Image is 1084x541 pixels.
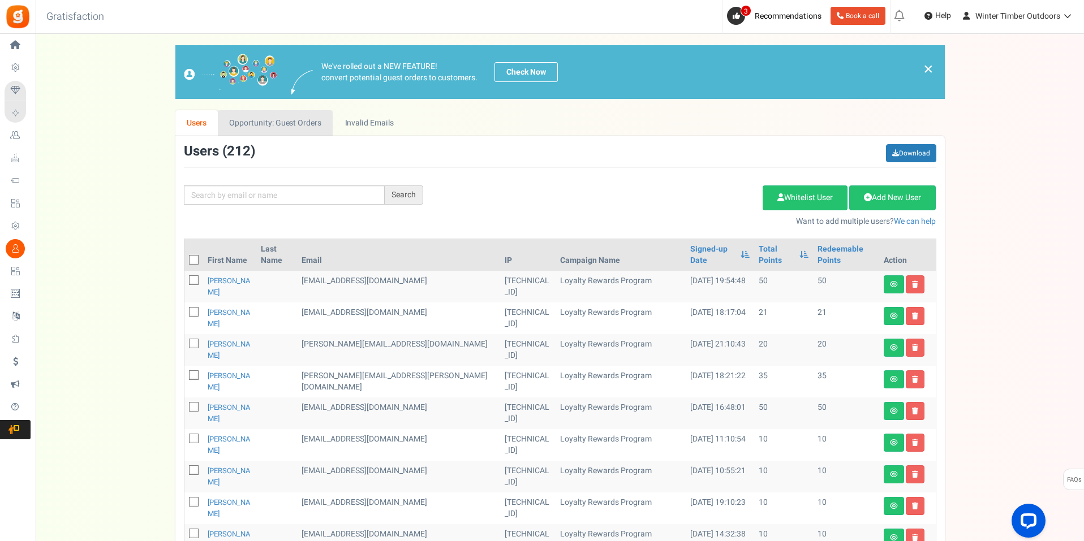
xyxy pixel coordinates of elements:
[686,429,754,461] td: [DATE] 11:10:54
[754,271,813,302] td: 50
[686,271,754,302] td: [DATE] 19:54:48
[886,144,936,162] a: Download
[500,302,556,334] td: [TECHNICAL_ID]
[297,239,500,271] th: Email
[686,366,754,397] td: [DATE] 18:21:22
[818,244,874,266] a: Redeemable Points
[890,344,898,351] i: View details
[890,503,898,509] i: View details
[500,271,556,302] td: [TECHNICAL_ID]
[923,62,934,76] a: ×
[686,492,754,524] td: [DATE] 19:10:23
[500,334,556,366] td: [TECHNICAL_ID]
[184,185,385,205] input: Search by email or name
[556,239,686,271] th: Campaign Name
[500,492,556,524] td: [TECHNICAL_ID]
[556,492,686,524] td: Loyalty Rewards Program
[894,215,936,227] a: We can help
[556,461,686,492] td: Loyalty Rewards Program
[912,376,918,383] i: Delete user
[556,302,686,334] td: Loyalty Rewards Program
[333,110,405,136] a: Invalid Emails
[912,503,918,509] i: Delete user
[879,239,936,271] th: Action
[813,492,879,524] td: 10
[208,275,251,297] a: [PERSON_NAME]
[890,439,898,446] i: View details
[218,110,333,136] a: Opportunity: Guest Orders
[754,492,813,524] td: 10
[813,397,879,429] td: 50
[297,397,500,429] td: [EMAIL_ADDRESS][DOMAIN_NAME]
[5,4,31,29] img: Gratisfaction
[208,307,251,329] a: [PERSON_NAME]
[890,534,898,541] i: View details
[912,408,918,414] i: Delete user
[297,429,500,461] td: [EMAIL_ADDRESS][DOMAIN_NAME]
[831,7,885,25] a: Book a call
[813,302,879,334] td: 21
[297,271,500,302] td: [EMAIL_ADDRESS][DOMAIN_NAME]
[741,5,751,16] span: 3
[932,10,951,21] span: Help
[208,434,251,456] a: [PERSON_NAME]
[440,216,936,227] p: Want to add multiple users?
[813,366,879,397] td: 35
[203,239,256,271] th: First Name
[500,366,556,397] td: [TECHNICAL_ID]
[890,281,898,288] i: View details
[208,402,251,424] a: [PERSON_NAME]
[500,429,556,461] td: [TECHNICAL_ID]
[227,141,251,161] span: 212
[912,439,918,446] i: Delete user
[1066,469,1082,491] span: FAQs
[556,334,686,366] td: Loyalty Rewards Program
[34,6,117,28] h3: Gratisfaction
[920,7,956,25] a: Help
[754,397,813,429] td: 50
[321,61,478,84] p: We've rolled out a NEW FEATURE! convert potential guest orders to customers.
[297,334,500,366] td: [PERSON_NAME][EMAIL_ADDRESS][DOMAIN_NAME]
[208,465,251,487] a: [PERSON_NAME]
[256,239,297,271] th: Last Name
[754,302,813,334] td: 21
[890,471,898,478] i: View details
[175,110,218,136] a: Users
[184,54,277,90] img: images
[297,461,500,492] td: [EMAIL_ADDRESS][DOMAIN_NAME]
[754,366,813,397] td: 35
[727,7,826,25] a: 3 Recommendations
[813,334,879,366] td: 20
[890,376,898,383] i: View details
[975,10,1060,22] span: Winter Timber Outdoors
[763,185,848,210] a: Whitelist User
[754,334,813,366] td: 20
[759,244,794,266] a: Total Points
[184,144,255,159] h3: Users ( )
[890,313,898,319] i: View details
[556,366,686,397] td: Loyalty Rewards Program
[890,408,898,414] i: View details
[494,62,558,82] a: Check Now
[500,461,556,492] td: [TECHNICAL_ID]
[686,397,754,429] td: [DATE] 16:48:01
[385,185,423,205] div: Search
[686,302,754,334] td: [DATE] 18:17:04
[813,271,879,302] td: 50
[208,370,251,392] a: [PERSON_NAME]
[912,471,918,478] i: Delete user
[208,339,251,361] a: [PERSON_NAME]
[556,397,686,429] td: Loyalty Rewards Program
[500,239,556,271] th: IP
[500,397,556,429] td: [TECHNICAL_ID]
[813,461,879,492] td: 10
[754,461,813,492] td: 10
[690,244,735,266] a: Signed-up Date
[686,334,754,366] td: [DATE] 21:10:43
[849,185,936,210] a: Add New User
[297,492,500,524] td: [EMAIL_ADDRESS][DOMAIN_NAME]
[291,70,313,94] img: images
[912,281,918,288] i: Delete user
[912,534,918,541] i: Delete user
[297,366,500,397] td: [PERSON_NAME][EMAIL_ADDRESS][PERSON_NAME][DOMAIN_NAME]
